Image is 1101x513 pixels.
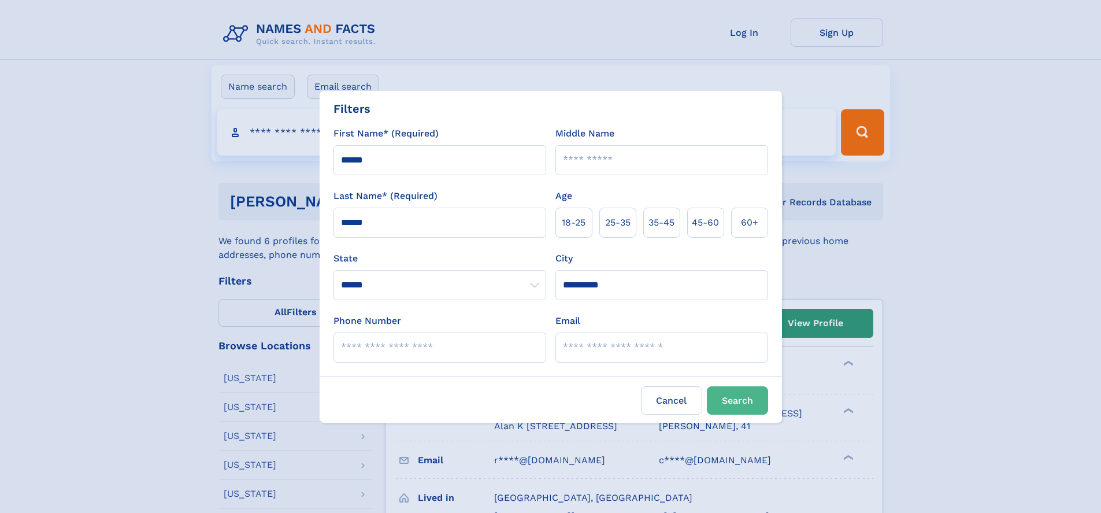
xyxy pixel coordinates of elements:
[333,127,439,141] label: First Name* (Required)
[333,252,546,265] label: State
[555,127,614,141] label: Middle Name
[333,189,438,203] label: Last Name* (Required)
[333,100,370,117] div: Filters
[333,314,401,328] label: Phone Number
[741,216,758,230] span: 60+
[707,386,768,415] button: Search
[605,216,631,230] span: 25‑35
[555,189,572,203] label: Age
[648,216,674,230] span: 35‑45
[692,216,719,230] span: 45‑60
[555,252,573,265] label: City
[562,216,585,230] span: 18‑25
[555,314,580,328] label: Email
[641,386,702,415] label: Cancel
